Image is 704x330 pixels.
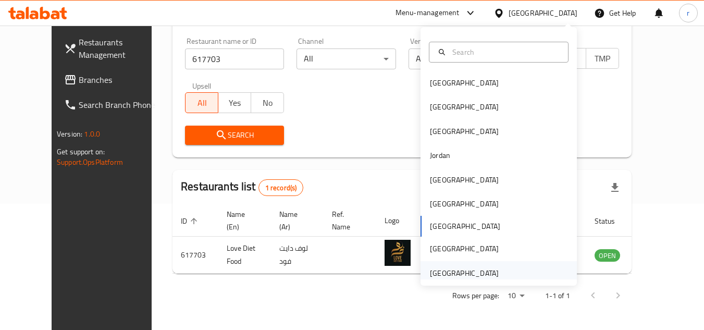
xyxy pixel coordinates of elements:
h2: Restaurant search [185,13,619,28]
span: No [255,95,280,111]
button: No [251,92,284,113]
a: Support.OpsPlatform [57,155,123,169]
div: [GEOGRAPHIC_DATA] [430,126,499,137]
span: OPEN [595,250,620,262]
span: 1.0.0 [84,127,100,141]
a: Search Branch Phone [56,92,169,117]
th: Logo [376,205,423,237]
table: enhanced table [172,205,677,274]
div: Jordan [430,150,450,161]
label: Upsell [192,82,212,89]
button: TMP [586,48,619,69]
div: [GEOGRAPHIC_DATA] [430,267,499,279]
div: [GEOGRAPHIC_DATA] [509,7,577,19]
div: [GEOGRAPHIC_DATA] [430,174,499,186]
span: Version: [57,127,82,141]
div: [GEOGRAPHIC_DATA] [430,243,499,254]
h2: Restaurants list [181,179,303,196]
div: Export file [602,175,627,200]
a: Restaurants Management [56,30,169,67]
span: Branches [79,74,161,86]
span: Search [193,129,276,142]
div: Rows per page: [503,288,528,304]
span: 1 record(s) [259,183,303,193]
div: All [297,48,396,69]
span: Yes [223,95,247,111]
span: Status [595,215,628,227]
p: 1-1 of 1 [545,289,570,302]
button: Search [185,126,284,145]
button: All [185,92,218,113]
span: Search Branch Phone [79,99,161,111]
p: Rows per page: [452,289,499,302]
input: Search [448,46,562,58]
span: Get support on: [57,145,105,158]
td: 617703 [172,237,218,274]
a: Branches [56,67,169,92]
td: لوف دايت فود [271,237,324,274]
div: OPEN [595,249,620,262]
span: TMP [590,51,615,66]
span: Ref. Name [332,208,364,233]
span: All [190,95,214,111]
td: Love Diet Food [218,237,271,274]
div: All [409,48,508,69]
div: [GEOGRAPHIC_DATA] [430,198,499,210]
span: Restaurants Management [79,36,161,61]
input: Search for restaurant name or ID.. [185,48,284,69]
img: Love Diet Food [385,240,411,266]
button: Yes [218,92,251,113]
div: Menu-management [396,7,460,19]
span: r [687,7,689,19]
div: Total records count [258,179,304,196]
span: ID [181,215,201,227]
div: [GEOGRAPHIC_DATA] [430,101,499,113]
span: Name (Ar) [279,208,311,233]
div: [GEOGRAPHIC_DATA] [430,77,499,89]
span: Name (En) [227,208,258,233]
